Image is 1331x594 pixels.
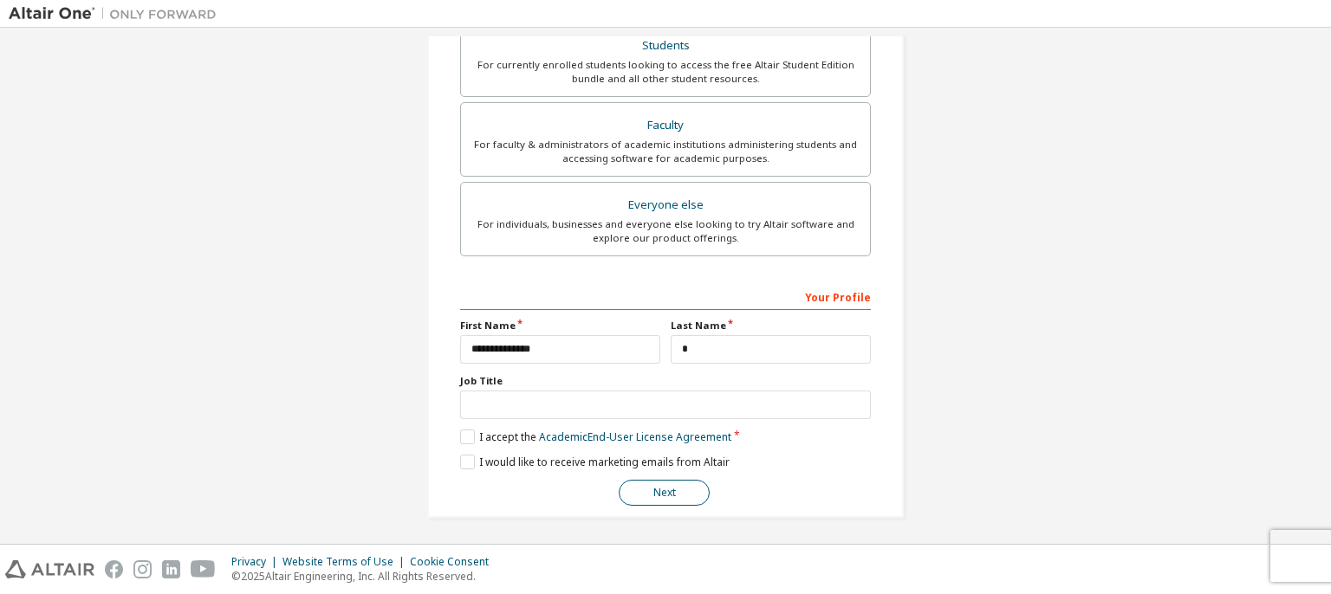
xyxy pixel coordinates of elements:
div: For faculty & administrators of academic institutions administering students and accessing softwa... [471,138,860,165]
div: Your Profile [460,282,871,310]
img: facebook.svg [105,560,123,578]
label: I would like to receive marketing emails from Altair [460,455,730,469]
div: For currently enrolled students looking to access the free Altair Student Edition bundle and all ... [471,58,860,86]
div: Faculty [471,113,860,138]
img: linkedin.svg [162,560,180,578]
img: Altair One [9,5,225,23]
div: Cookie Consent [410,555,499,569]
div: Website Terms of Use [282,555,410,569]
div: For individuals, businesses and everyone else looking to try Altair software and explore our prod... [471,217,860,245]
label: Job Title [460,374,871,388]
img: youtube.svg [191,560,216,578]
a: Academic End-User License Agreement [539,429,731,444]
label: Last Name [671,319,871,333]
img: instagram.svg [133,560,152,578]
label: I accept the [460,429,731,444]
div: Privacy [231,555,282,569]
label: First Name [460,319,660,333]
img: altair_logo.svg [5,560,94,578]
div: Everyone else [471,193,860,217]
div: Students [471,34,860,58]
button: Next [619,480,710,506]
p: © 2025 Altair Engineering, Inc. All Rights Reserved. [231,569,499,584]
